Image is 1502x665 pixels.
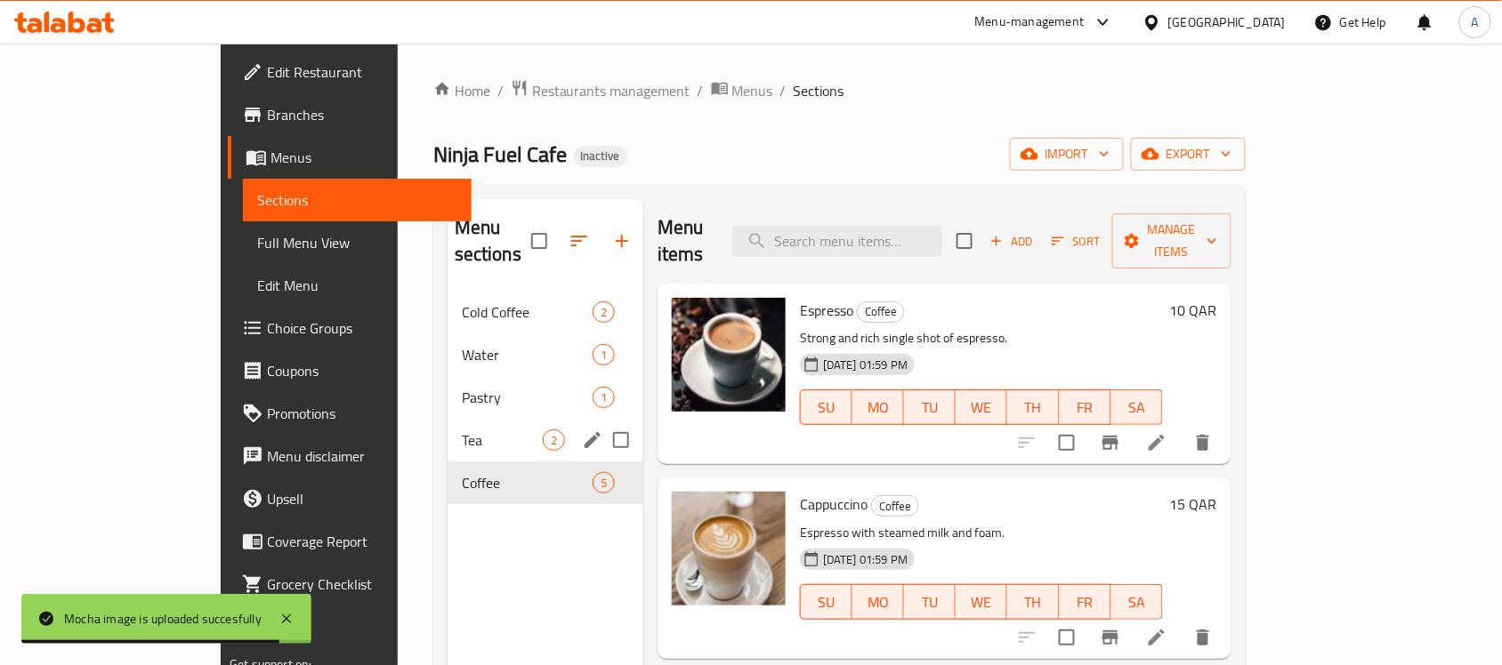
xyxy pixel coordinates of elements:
button: WE [956,584,1007,620]
span: Add [988,231,1036,252]
span: Coffee [462,472,593,493]
span: 2 [594,304,614,321]
h6: 15 QAR [1170,492,1217,517]
span: 2 [544,432,564,449]
h6: 10 QAR [1170,298,1217,323]
span: TH [1014,395,1052,421]
div: Coffee [871,495,919,517]
img: Cappuccino [672,492,786,605]
a: Coupons [228,349,472,392]
span: SA [1118,589,1156,615]
a: Menus [228,136,472,179]
button: Branch-specific-item [1089,616,1132,659]
span: Add item [983,228,1040,255]
img: Espresso [672,298,786,412]
div: Pastry1 [448,376,643,419]
button: WE [956,389,1007,425]
span: SU [808,589,845,615]
span: Select to update [1048,424,1086,461]
h2: Menu sections [455,214,531,268]
span: FR [1067,395,1104,421]
span: Branches [267,104,457,125]
a: Sections [243,179,472,221]
button: Branch-specific-item [1089,421,1132,464]
span: Cold Coffee [462,301,593,323]
span: TU [911,589,949,615]
button: TU [904,584,956,620]
span: Sections [257,189,457,211]
span: WE [963,589,1000,615]
span: Promotions [267,403,457,424]
button: Add [983,228,1040,255]
button: MO [852,389,904,425]
span: Menu disclaimer [267,445,457,467]
a: Edit Restaurant [228,51,472,93]
span: import [1024,143,1110,165]
span: WE [963,395,1000,421]
span: Manage items [1126,219,1217,263]
span: Sort items [1040,228,1112,255]
span: Grocery Checklist [267,573,457,595]
span: SU [808,395,845,421]
span: Inactive [574,148,627,164]
button: Sort [1047,228,1105,255]
div: Pastry [462,387,593,408]
a: Edit menu item [1146,627,1167,648]
span: Coffee [872,496,918,517]
nav: Menu sections [448,284,643,511]
p: Strong and rich single shot of espresso. [800,327,1163,349]
li: / [698,80,704,101]
a: Choice Groups [228,307,472,349]
a: Branches [228,93,472,136]
button: delete [1182,421,1224,464]
div: Mocha image is uploaded succesfully [64,609,262,629]
span: Select to update [1048,619,1086,656]
a: Menus [711,79,773,102]
button: MO [852,584,904,620]
a: Edit Menu [243,264,472,307]
a: Coverage Report [228,520,472,563]
span: Coffee [858,301,904,322]
span: Coverage Report [267,531,457,552]
button: delete [1182,616,1224,659]
button: edit [579,427,606,453]
div: Inactive [574,146,627,167]
span: Tea [462,429,543,451]
span: Select section [946,222,983,260]
span: Full Menu View [257,232,457,253]
span: 5 [594,475,614,492]
span: [DATE] 01:59 PM [816,551,915,568]
span: TH [1014,589,1052,615]
button: FR [1060,389,1111,425]
span: 1 [594,389,614,406]
button: import [1010,138,1124,171]
span: Water [462,344,593,365]
a: Restaurants management [511,79,690,102]
a: Upsell [228,477,472,520]
span: MO [860,589,897,615]
span: FR [1067,589,1104,615]
span: export [1145,143,1231,165]
a: Edit menu item [1146,432,1167,453]
button: TH [1007,584,1059,620]
a: Menu disclaimer [228,435,472,477]
li: / [497,80,504,101]
span: TU [911,395,949,421]
span: A [1472,12,1479,32]
span: Ninja Fuel Cafe [433,134,567,174]
h2: Menu items [658,214,711,268]
div: Cold Coffee2 [448,291,643,333]
button: SU [800,584,852,620]
span: Sort sections [558,220,601,262]
li: / [780,80,787,101]
a: Promotions [228,392,472,435]
div: Tea2edit [448,419,643,461]
span: Edit Restaurant [267,61,457,83]
span: Cappuccino [800,491,868,517]
span: Menus [271,147,457,168]
span: Select all sections [521,222,558,260]
button: SU [800,389,852,425]
span: Coupons [267,360,457,381]
div: [GEOGRAPHIC_DATA] [1168,12,1286,32]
